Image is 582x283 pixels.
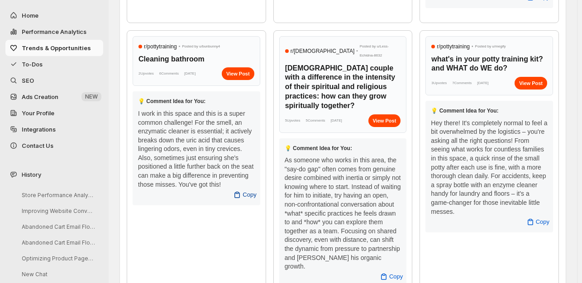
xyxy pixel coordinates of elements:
[431,55,547,74] h3: what's in your potty training kit? and WHAT do WE do?
[431,79,447,88] span: 3 Upvotes
[356,47,358,56] span: •
[22,44,91,52] span: Trends & Opportunities
[5,105,103,121] a: Your Profile
[5,40,103,56] button: Trends & Opportunities
[22,170,41,179] span: History
[477,79,488,88] span: [DATE]
[22,142,53,149] span: Contact Us
[520,215,555,229] button: Copy
[515,77,547,90] a: View Post
[22,12,38,19] span: Home
[536,217,549,226] span: Copy
[285,156,401,271] div: As someone who works in this area, the "say-do gap" often comes from genuine desire combined with...
[285,64,401,111] h3: [DEMOGRAPHIC_DATA] couple with a difference in the intensity of their spiritual and religious pra...
[138,98,205,104] span: 💡 Comment Idea for You:
[331,116,342,125] span: [DATE]
[452,79,472,88] span: 7 Comments
[285,145,352,151] span: 💡 Comment Idea for You:
[138,69,154,78] span: 2 Upvotes
[227,188,262,202] button: Copy
[85,93,98,100] span: NEW
[5,89,103,105] button: Ads Creation
[285,116,301,125] span: 5 Upvotes
[159,69,179,78] span: 6 Comments
[14,236,100,250] button: Abandoned Cart Email Flow Strategy
[5,137,103,154] button: Contact Us
[22,61,43,68] span: To-Dos
[5,56,103,72] button: To-Dos
[138,109,255,189] div: I work in this space and this is a super common challenge! For the smell, an enzymatic cleaner is...
[22,109,54,117] span: Your Profile
[22,77,34,84] span: SEO
[368,114,401,127] a: View Post
[14,220,100,234] button: Abandoned Cart Email Flow Strategy
[360,42,401,60] span: Posted by u/ Less-Echidna-8632
[475,42,506,51] span: Posted by u/ megify
[389,272,403,281] span: Copy
[14,251,100,265] button: Optimizing Product Pages to Minimize Refunds
[5,7,103,24] button: Home
[22,28,86,35] span: Performance Analytics
[182,42,220,51] span: Posted by u/ bunbunny4
[179,42,181,51] span: •
[138,55,254,64] h3: Cleaning bathroom
[144,42,177,51] span: r/ pottytraining
[14,267,100,281] button: New Chat
[431,108,498,114] span: 💡 Comment Idea for You:
[472,42,473,51] span: •
[22,126,56,133] span: Integrations
[243,190,256,199] span: Copy
[22,93,58,100] span: Ads Creation
[14,188,100,202] button: Store Performance Analysis and Recommendations
[5,72,103,89] a: SEO
[5,121,103,137] a: Integrations
[222,67,254,80] a: View Post
[14,204,100,218] button: Improving Website Conversion from Increased Traffic
[437,42,470,51] span: r/ pottytraining
[305,116,325,125] span: 5 Comments
[431,119,548,217] div: Hey there! It's completely normal to feel a bit overwhelmed by the logistics – you're asking all ...
[184,69,196,78] span: [DATE]
[291,47,355,56] span: r/ [DEMOGRAPHIC_DATA]
[5,24,103,40] button: Performance Analytics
